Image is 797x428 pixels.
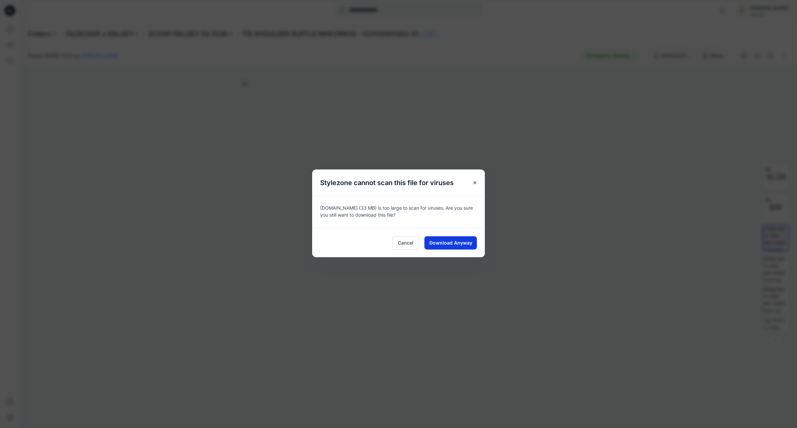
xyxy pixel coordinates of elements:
div: [DOMAIN_NAME] (33 MB) is too large to scan for viruses. Are you sure you still want to download t... [312,196,485,228]
button: Download Anyway [424,236,477,250]
button: Close [469,177,481,189]
span: Download Anyway [429,239,472,246]
span: Cancel [398,239,413,246]
button: Cancel [392,236,419,250]
h5: Stylezone cannot scan this file for viruses [312,169,462,196]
